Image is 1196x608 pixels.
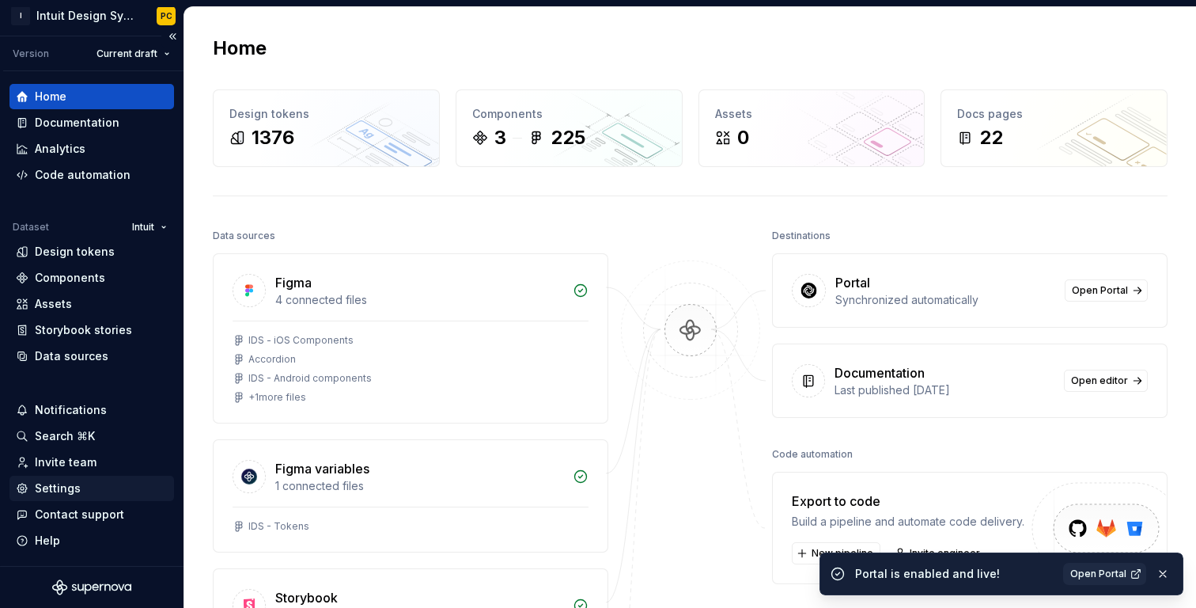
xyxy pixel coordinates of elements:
div: Contact support [35,507,124,522]
a: Storybook stories [9,317,174,343]
a: Code automation [9,162,174,188]
a: Open Portal [1065,279,1148,302]
div: PC [161,9,172,22]
div: 22 [979,125,1003,150]
div: + 1 more files [248,391,306,404]
button: Notifications [9,397,174,423]
div: Documentation [35,115,119,131]
span: Open Portal [1072,284,1128,297]
a: Components [9,265,174,291]
div: Build a pipeline and automate code delivery. [792,514,1024,530]
div: Assets [715,106,909,122]
span: Current draft [97,47,157,60]
div: Docs pages [957,106,1151,122]
div: Invite team [35,454,97,470]
div: Export to code [792,492,1024,511]
div: I [11,6,30,25]
button: Current draft [89,43,177,65]
div: Storybook [275,588,338,607]
div: Intuit Design System [36,8,138,24]
div: Destinations [772,225,831,247]
a: Invite team [9,450,174,475]
div: Code automation [772,443,853,465]
a: Open Portal [1063,563,1146,585]
div: Search ⌘K [35,428,95,444]
button: Search ⌘K [9,424,174,449]
div: Settings [35,481,81,496]
span: Intuit [132,221,154,234]
a: Assets0 [698,89,925,167]
svg: Supernova Logo [52,579,131,595]
div: Code automation [35,167,131,183]
div: Last published [DATE] [835,382,1054,398]
div: Figma variables [275,459,369,478]
div: IDS - Tokens [248,520,309,533]
div: Analytics [35,141,85,157]
div: Design tokens [229,106,423,122]
a: Figma variables1 connected filesIDS - Tokens [213,439,608,553]
div: Accordion [248,353,296,366]
div: Documentation [835,363,925,382]
a: Docs pages22 [941,89,1168,167]
div: Components [472,106,666,122]
div: IDS - Android components [248,372,372,385]
div: Home [35,89,66,104]
div: 225 [551,125,585,150]
a: Data sources [9,344,174,369]
div: Help [35,533,60,549]
a: Analytics [9,136,174,161]
span: Open Portal [1070,568,1126,580]
a: Components3225 [456,89,683,167]
div: Dataset [13,221,49,234]
a: Documentation [9,110,174,135]
div: IDS - iOS Components [248,334,354,347]
button: Contact support [9,502,174,527]
a: Settings [9,476,174,501]
div: 4 connected files [275,292,563,308]
div: 1 connected files [275,478,563,494]
div: Portal is enabled and live! [855,566,1054,582]
a: Assets [9,291,174,317]
div: Storybook stories [35,322,132,338]
div: Notifications [35,402,107,418]
div: Data sources [213,225,275,247]
a: Design tokens1376 [213,89,440,167]
button: New pipeline [792,542,880,564]
div: Synchronized automatically [835,292,1055,308]
div: Assets [35,296,72,312]
button: Collapse sidebar [161,25,184,47]
a: Home [9,84,174,109]
a: Open editor [1064,370,1148,392]
div: 1376 [252,125,294,150]
div: Portal [835,273,870,292]
a: Figma4 connected filesIDS - iOS ComponentsAccordionIDS - Android components+1more files [213,253,608,424]
div: Components [35,270,105,286]
span: Open editor [1071,374,1128,387]
div: 0 [737,125,749,150]
div: Data sources [35,348,108,364]
a: Design tokens [9,239,174,264]
div: Version [13,47,49,60]
div: 3 [494,125,506,150]
div: Design tokens [35,244,115,260]
button: Help [9,528,174,553]
button: Intuit [125,216,174,238]
div: Figma [275,273,312,292]
h2: Home [213,36,267,61]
